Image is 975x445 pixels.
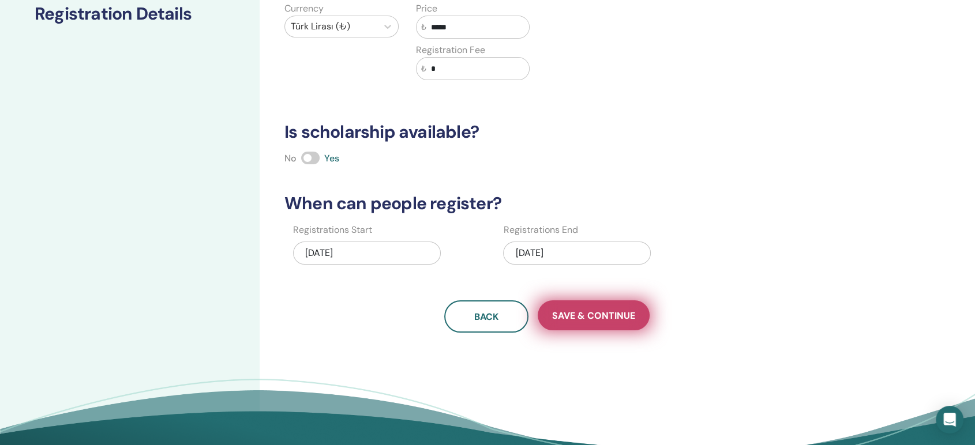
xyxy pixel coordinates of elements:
[416,43,485,57] label: Registration Fee
[421,63,426,75] span: ₺
[503,242,651,265] div: [DATE]
[538,300,650,330] button: Save & Continue
[421,21,426,33] span: ₺
[293,223,372,237] label: Registrations Start
[277,122,817,142] h3: Is scholarship available?
[503,223,577,237] label: Registrations End
[936,406,963,433] div: Open Intercom Messenger
[35,3,225,24] h3: Registration Details
[284,152,297,164] span: No
[284,2,324,16] label: Currency
[552,310,635,322] span: Save & Continue
[416,2,437,16] label: Price
[444,300,528,333] button: Back
[324,152,339,164] span: Yes
[277,193,817,214] h3: When can people register?
[474,311,498,323] span: Back
[293,242,441,265] div: [DATE]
